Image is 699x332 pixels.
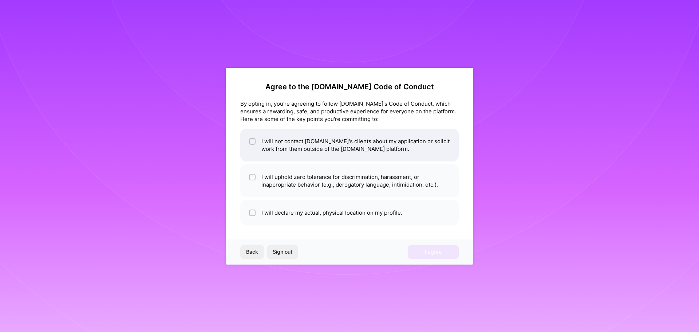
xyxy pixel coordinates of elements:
[267,245,298,258] button: Sign out
[240,164,459,197] li: I will uphold zero tolerance for discrimination, harassment, or inappropriate behavior (e.g., der...
[273,248,292,255] span: Sign out
[246,248,258,255] span: Back
[240,82,459,91] h2: Agree to the [DOMAIN_NAME] Code of Conduct
[240,129,459,161] li: I will not contact [DOMAIN_NAME]'s clients about my application or solicit work from them outside...
[240,200,459,225] li: I will declare my actual, physical location on my profile.
[240,100,459,123] div: By opting in, you're agreeing to follow [DOMAIN_NAME]'s Code of Conduct, which ensures a rewardin...
[240,245,264,258] button: Back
